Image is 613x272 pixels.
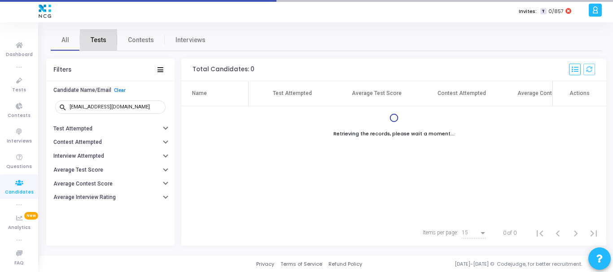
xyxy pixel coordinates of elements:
[46,121,175,135] button: Test Attempted
[46,163,175,177] button: Average Test Score
[5,189,34,196] span: Candidates
[333,130,455,138] label: Retrieving the records, please wait a moment...
[8,112,31,120] span: Contests
[328,260,362,268] a: Refund Policy
[61,35,69,45] span: All
[175,35,206,45] span: Interviews
[12,86,26,94] span: Tests
[70,104,162,110] input: Search...
[128,35,154,45] span: Contests
[519,8,537,15] label: Invites:
[567,224,585,242] button: Next page
[53,87,111,94] h6: Candidate Name/Email
[46,149,175,163] button: Interview Attempted
[419,81,504,106] th: Contest Attempted
[53,167,103,173] h6: Average Test Score
[423,229,458,237] div: Items per page:
[192,89,207,97] div: Name
[46,135,175,149] button: Contest Attempted
[462,229,468,236] span: 15
[6,163,32,171] span: Questions
[53,125,92,132] h6: Test Attempted
[193,66,254,73] div: Total Candidates: 0
[8,224,31,232] span: Analytics
[540,8,546,15] span: T
[362,260,602,268] div: [DATE]-[DATE] © Codejudge, for better recruitment.
[59,103,70,111] mat-icon: search
[256,260,274,268] a: Privacy
[46,177,175,191] button: Average Contest Score
[585,224,603,242] button: Last page
[53,153,104,160] h6: Interview Attempted
[53,194,116,201] h6: Average Interview Rating
[36,2,53,20] img: logo
[531,224,549,242] button: First page
[334,81,419,106] th: Average Test Score
[462,230,487,236] mat-select: Items per page:
[14,259,24,267] span: FAQ
[53,139,102,146] h6: Contest Attempted
[503,229,517,237] div: 0 of 0
[249,81,334,106] th: Test Attempted
[53,66,71,73] div: Filters
[552,81,606,106] th: Actions
[114,87,126,93] a: Clear
[280,260,322,268] a: Terms of Service
[91,35,106,45] span: Tests
[53,181,113,187] h6: Average Contest Score
[46,83,175,97] button: Candidate Name/EmailClear
[46,190,175,204] button: Average Interview Rating
[6,51,33,59] span: Dashboard
[504,81,590,106] th: Average Contest Score
[549,224,567,242] button: Previous page
[548,8,564,15] span: 0/857
[24,212,38,220] span: New
[7,138,32,145] span: Interviews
